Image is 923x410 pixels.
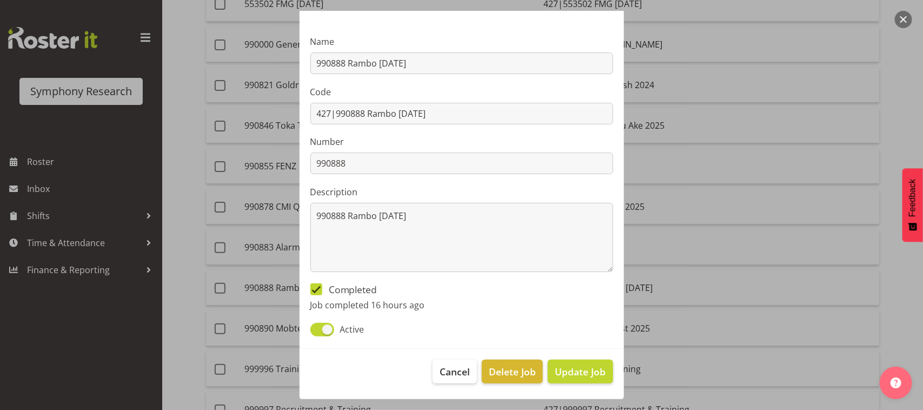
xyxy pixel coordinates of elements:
[334,323,364,336] span: Active
[310,153,613,174] input: Job Number
[548,360,613,383] button: Update Job
[310,186,613,199] label: Description
[440,365,470,379] span: Cancel
[310,85,613,98] label: Code
[310,103,613,124] input: Job Code
[310,52,613,74] input: Job Name
[310,299,613,312] p: Job completed 16 hours ago
[310,35,613,48] label: Name
[322,283,377,295] span: Completed
[891,378,901,388] img: help-xxl-2.png
[310,135,613,148] label: Number
[902,168,923,242] button: Feedback - Show survey
[482,360,543,383] button: Delete Job
[433,360,477,383] button: Cancel
[489,365,536,379] span: Delete Job
[555,365,606,379] span: Update Job
[908,179,918,217] span: Feedback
